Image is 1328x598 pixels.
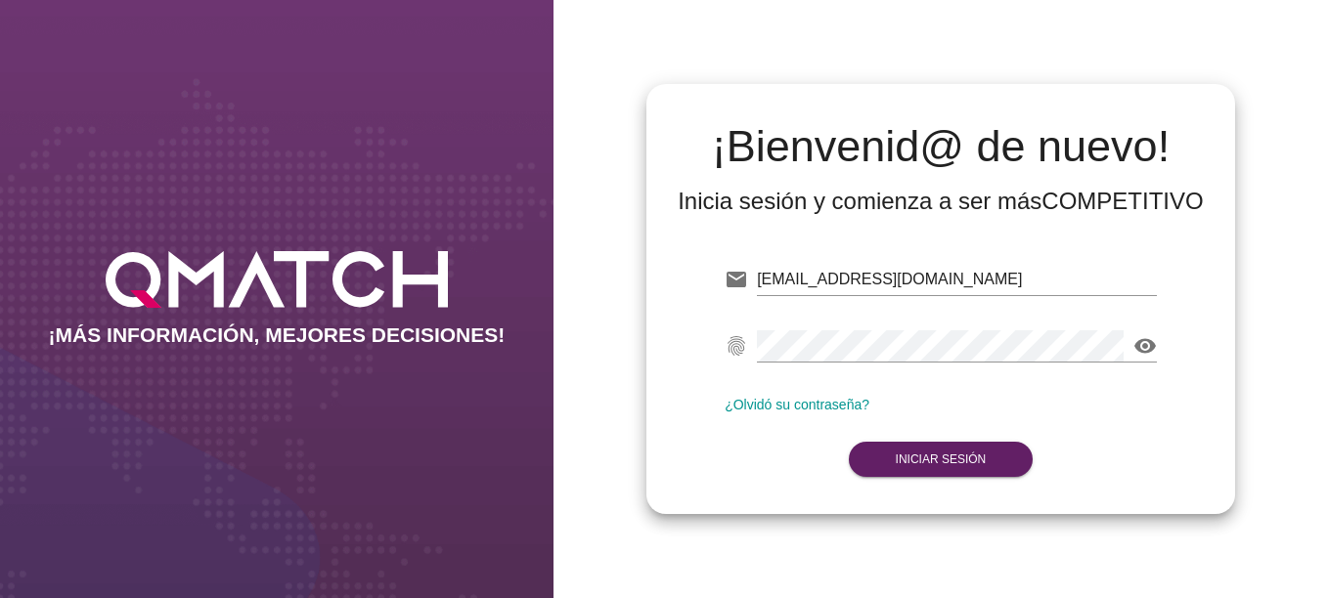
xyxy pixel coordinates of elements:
[725,268,748,291] i: email
[1041,188,1203,214] strong: COMPETITIVO
[725,334,748,358] i: fingerprint
[725,397,869,412] a: ¿Olvidó su contraseña?
[678,186,1204,217] div: Inicia sesión y comienza a ser más
[757,264,1157,295] input: E-mail
[896,452,987,466] strong: Iniciar Sesión
[849,442,1034,477] button: Iniciar Sesión
[49,323,506,347] h2: ¡MÁS INFORMACIÓN, MEJORES DECISIONES!
[1133,334,1157,358] i: visibility
[678,123,1204,170] h2: ¡Bienvenid@ de nuevo!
